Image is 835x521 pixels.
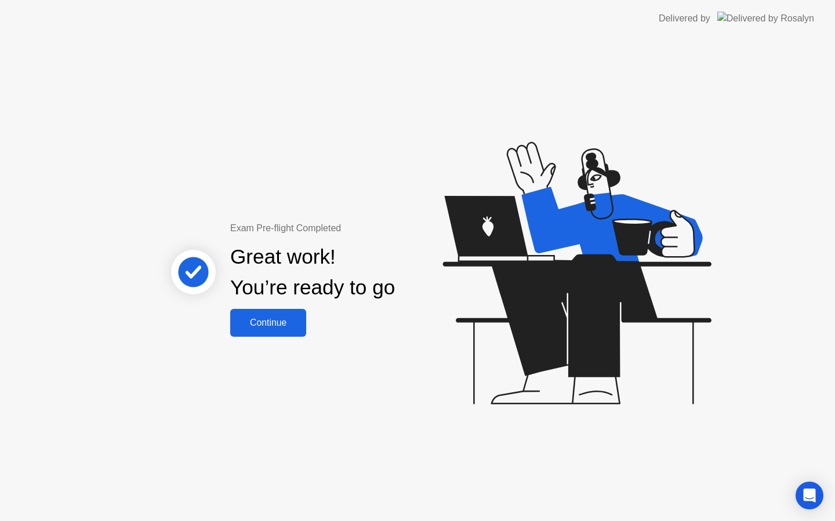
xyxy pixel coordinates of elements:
div: Delivered by [659,12,710,25]
img: Delivered by Rosalyn [717,12,814,25]
div: Exam Pre-flight Completed [230,221,470,235]
div: Open Intercom Messenger [796,482,823,509]
button: Continue [230,309,306,337]
div: Great work! You’re ready to go [230,242,395,303]
div: Continue [234,318,303,328]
